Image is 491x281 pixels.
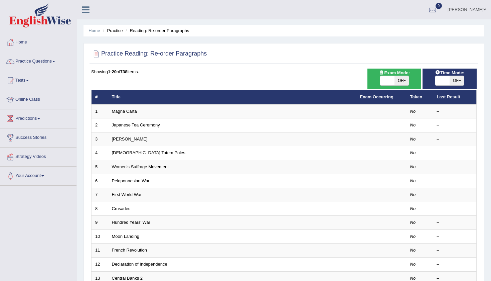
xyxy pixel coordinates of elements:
[410,276,416,281] em: No
[437,233,473,240] div: –
[112,220,150,225] a: Hundred Years' War
[410,164,416,169] em: No
[92,104,108,118] td: 1
[92,118,108,132] td: 2
[91,69,477,75] div: Showing of items.
[112,192,142,197] a: First World War
[92,202,108,216] td: 8
[92,90,108,104] th: #
[0,90,76,107] a: Online Class
[0,128,76,145] a: Success Stories
[376,69,412,76] span: Exam Mode:
[410,150,416,155] em: No
[112,234,139,239] a: Moon Landing
[124,27,189,34] li: Reading: Re-order Paragraphs
[450,76,464,85] span: OFF
[112,262,167,267] a: Declaration of Independence
[410,262,416,267] em: No
[410,220,416,225] em: No
[410,109,416,114] em: No
[112,178,150,183] a: Peloponnesian War
[437,108,473,115] div: –
[410,234,416,239] em: No
[410,178,416,183] em: No
[410,192,416,197] em: No
[437,192,473,198] div: –
[437,178,473,184] div: –
[108,90,356,104] th: Title
[0,109,76,126] a: Predictions
[112,276,143,281] a: Central Banks 2
[92,229,108,244] td: 10
[406,90,433,104] th: Taken
[112,136,148,142] a: [PERSON_NAME]
[360,94,393,99] a: Exam Occurring
[0,148,76,164] a: Strategy Videos
[120,69,128,74] b: 738
[112,150,185,155] a: [DEMOGRAPHIC_DATA] Totem Poles
[410,248,416,253] em: No
[112,109,137,114] a: Magna Carta
[108,69,117,74] b: 1-20
[437,136,473,143] div: –
[92,174,108,188] td: 6
[92,160,108,174] td: 5
[437,261,473,268] div: –
[0,52,76,69] a: Practice Questions
[91,49,207,59] h2: Practice Reading: Re-order Paragraphs
[92,257,108,271] td: 12
[92,132,108,146] td: 3
[433,90,477,104] th: Last Result
[89,28,100,33] a: Home
[92,244,108,258] td: 11
[112,164,169,169] a: Women's Suffrage Movement
[101,27,123,34] li: Practice
[0,71,76,88] a: Tests
[112,206,131,211] a: Crusades
[436,3,442,9] span: 0
[410,206,416,211] em: No
[92,188,108,202] td: 7
[437,247,473,254] div: –
[437,122,473,128] div: –
[437,206,473,212] div: –
[367,69,422,89] div: Show exams occurring in exams
[92,146,108,160] td: 4
[410,136,416,142] em: No
[112,122,160,127] a: Japanese Tea Ceremony
[0,167,76,183] a: Your Account
[92,216,108,230] td: 9
[410,122,416,127] em: No
[437,164,473,170] div: –
[437,219,473,226] div: –
[432,69,467,76] span: Time Mode:
[437,150,473,156] div: –
[0,33,76,50] a: Home
[112,248,147,253] a: French Revolution
[394,76,409,85] span: OFF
